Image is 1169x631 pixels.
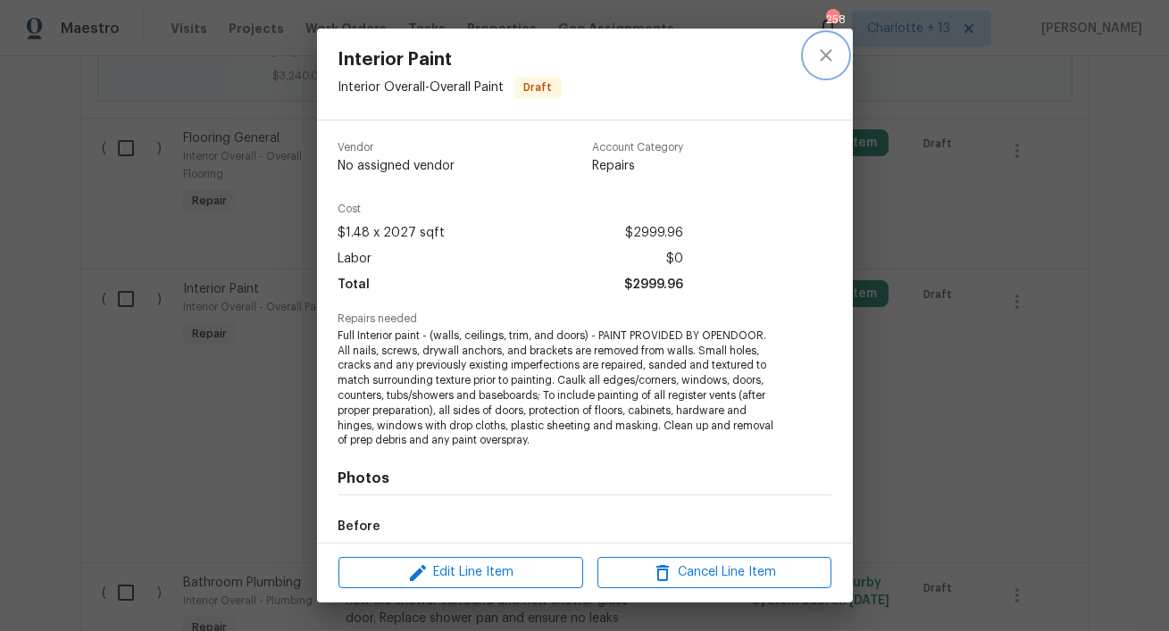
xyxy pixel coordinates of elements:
span: Cost [338,203,683,215]
span: Repairs [592,157,683,175]
span: Repairs needed [338,313,831,325]
span: $2999.96 [624,272,683,298]
button: Cancel Line Item [597,557,831,588]
span: Total [338,272,371,298]
button: Edit Line Item [338,557,583,588]
span: Account Category [592,142,683,154]
span: Full Interior paint - (walls, ceilings, trim, and doors) - PAINT PROVIDED BY OPENDOOR. All nails,... [338,328,782,448]
span: Vendor [338,142,455,154]
span: Interior Paint [338,50,562,70]
span: Interior Overall - Overall Paint [338,81,505,94]
span: Draft [517,79,560,96]
span: $0 [666,246,683,272]
h5: Before [338,520,381,533]
span: Labor [338,246,372,272]
div: 258 [826,11,839,29]
span: No assigned vendor [338,157,455,175]
span: Edit Line Item [344,561,578,584]
span: $1.48 x 2027 sqft [338,220,446,246]
button: close [805,34,848,77]
h4: Photos [338,469,831,487]
span: Cancel Line Item [603,561,826,584]
span: $2999.96 [625,220,683,246]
